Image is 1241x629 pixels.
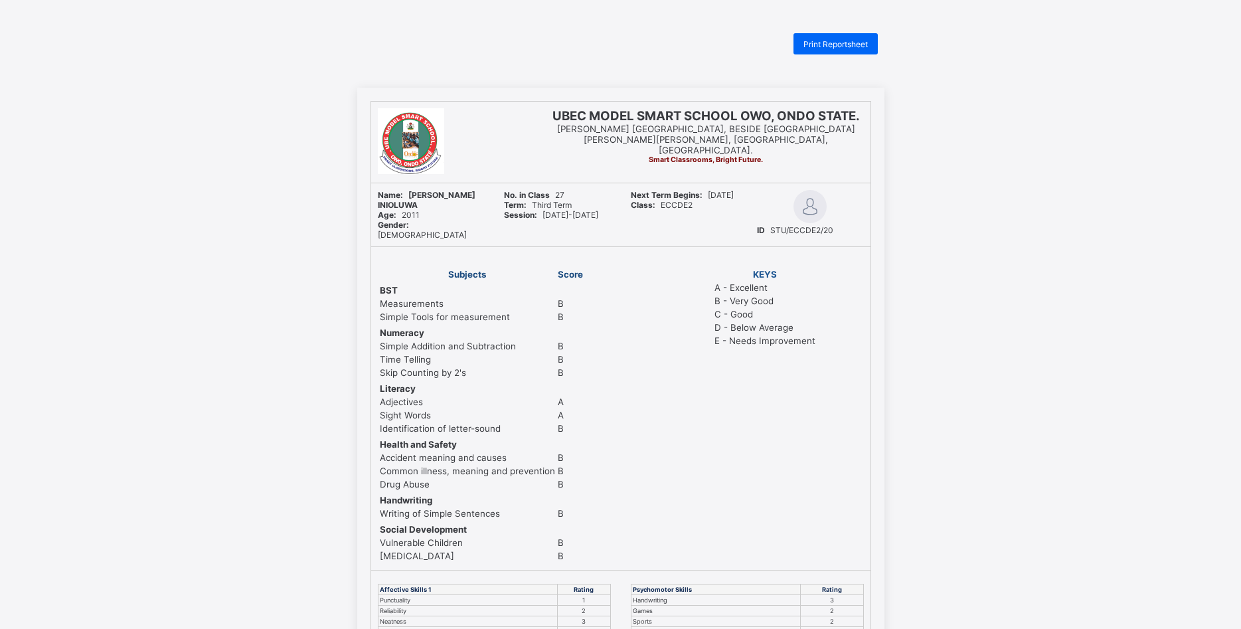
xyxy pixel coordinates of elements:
[557,353,584,365] td: B
[379,396,556,408] td: Adjectives
[631,594,800,605] td: Handwriting
[557,340,584,352] td: B
[379,550,556,562] td: [MEDICAL_DATA]
[558,605,610,616] td: 2
[378,220,409,230] b: Gender:
[558,584,610,594] th: Rating
[757,225,765,235] b: ID
[631,584,800,594] th: Psychomotor Skills
[557,550,584,562] td: B
[557,124,855,155] span: [PERSON_NAME] [GEOGRAPHIC_DATA], BESIDE [GEOGRAPHIC_DATA][PERSON_NAME][PERSON_NAME], [GEOGRAPHIC_...
[557,422,584,434] td: B
[649,155,763,164] span: Smart Classrooms, Bright Future.
[558,594,610,605] td: 1
[557,268,584,280] th: Score
[714,321,816,333] td: D - Below Average
[714,295,816,307] td: B - Very Good
[557,298,584,310] td: B
[800,616,863,626] td: 2
[557,452,584,464] td: B
[379,353,556,365] td: Time Telling
[800,594,863,605] td: 3
[379,478,556,490] td: Drug Abuse
[378,220,467,240] span: [DEMOGRAPHIC_DATA]
[379,422,556,434] td: Identification of letter-sound
[631,190,703,200] b: Next Term Begins:
[504,190,550,200] b: No. in Class
[757,225,833,235] span: STU/ECCDE2/20
[378,210,396,220] b: Age:
[380,439,457,450] b: Health and Safety
[380,327,424,338] b: Numeracy
[800,605,863,616] td: 2
[379,311,556,323] td: Simple Tools for measurement
[504,210,537,220] b: Session:
[504,200,527,210] b: Term:
[552,108,860,124] span: UBEC MODEL SMART SCHOOL OWO, ONDO STATE.
[378,616,558,626] td: Neatness
[378,605,558,616] td: Reliability
[557,409,584,421] td: A
[557,478,584,490] td: B
[557,396,584,408] td: A
[379,507,556,519] td: Writing of Simple Sentences
[380,495,432,505] b: Handwriting
[379,409,556,421] td: Sight Words
[631,190,734,200] span: [DATE]
[504,190,564,200] span: 27
[504,210,598,220] span: [DATE]-[DATE]
[380,383,416,394] b: Literacy
[631,200,693,210] span: ECCDE2
[557,367,584,379] td: B
[714,268,816,280] th: KEYS
[803,39,868,49] span: Print Reportsheet
[378,594,558,605] td: Punctuality
[557,465,584,477] td: B
[714,335,816,347] td: E - Needs Improvement
[557,311,584,323] td: B
[378,584,558,594] th: Affective Skills 1
[378,210,420,220] span: 2011
[379,340,556,352] td: Simple Addition and Subtraction
[378,190,403,200] b: Name:
[631,616,800,626] td: Sports
[379,268,556,280] th: Subjects
[378,190,475,210] span: [PERSON_NAME] INIOLUWA
[379,537,556,549] td: Vulnerable Children
[379,298,556,310] td: Measurements
[558,616,610,626] td: 3
[631,200,655,210] b: Class:
[557,507,584,519] td: B
[557,537,584,549] td: B
[714,308,816,320] td: C - Good
[380,524,467,535] b: Social Development
[380,285,398,296] b: BST
[379,465,556,477] td: Common illness, meaning and prevention
[379,367,556,379] td: Skip Counting by 2's
[714,282,816,294] td: A - Excellent
[379,452,556,464] td: Accident meaning and causes
[800,584,863,594] th: Rating
[504,200,572,210] span: Third Term
[631,605,800,616] td: Games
